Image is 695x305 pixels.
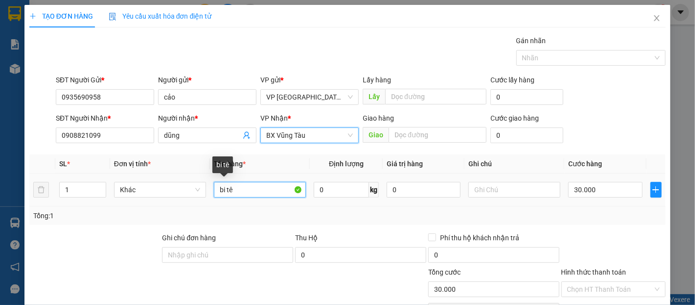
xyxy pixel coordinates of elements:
[212,156,233,173] div: bi tê
[266,90,353,104] span: VP Nha Trang xe Limousine
[490,89,563,105] input: Cước lấy hàng
[120,182,200,197] span: Khác
[363,127,389,143] span: Giao
[56,75,154,85] div: SĐT Người Gửi
[436,232,523,243] span: Phí thu hộ khách nhận trả
[490,76,534,84] label: Cước lấy hàng
[329,160,364,168] span: Định lượng
[468,182,560,198] input: Ghi Chú
[5,5,142,42] li: Cúc Tùng Limousine
[214,182,306,198] input: VD: Bàn, Ghế
[33,182,49,198] button: delete
[5,53,68,85] li: VP VP [GEOGRAPHIC_DATA] xe Limousine
[428,268,461,276] span: Tổng cước
[363,89,385,104] span: Lấy
[561,268,626,276] label: Hình thức thanh toán
[650,182,662,198] button: plus
[158,75,256,85] div: Người gửi
[568,160,602,168] span: Cước hàng
[29,13,36,20] span: plus
[59,160,67,168] span: SL
[109,12,212,20] span: Yêu cầu xuất hóa đơn điện tử
[369,182,379,198] span: kg
[114,160,151,168] span: Đơn vị tính
[260,114,288,122] span: VP Nhận
[385,89,486,104] input: Dọc đường
[387,160,423,168] span: Giá trị hàng
[389,127,486,143] input: Dọc đường
[295,234,318,242] span: Thu Hộ
[29,12,93,20] span: TẠO ĐƠN HÀNG
[243,131,251,139] span: user-add
[651,186,662,194] span: plus
[653,14,661,22] span: close
[158,113,256,124] div: Người nhận
[516,37,546,45] label: Gán nhãn
[33,210,269,221] div: Tổng: 1
[162,247,293,263] input: Ghi chú đơn hàng
[363,114,394,122] span: Giao hàng
[266,128,353,143] span: BX Vũng Tàu
[260,75,359,85] div: VP gửi
[643,5,671,32] button: Close
[109,13,116,21] img: icon
[490,127,563,143] input: Cước giao hàng
[464,154,564,174] th: Ghi chú
[490,114,539,122] label: Cước giao hàng
[363,76,391,84] span: Lấy hàng
[387,182,461,198] input: 0
[56,113,154,124] div: SĐT Người Nhận
[68,53,130,85] li: VP BX [GEOGRAPHIC_DATA]
[162,234,216,242] label: Ghi chú đơn hàng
